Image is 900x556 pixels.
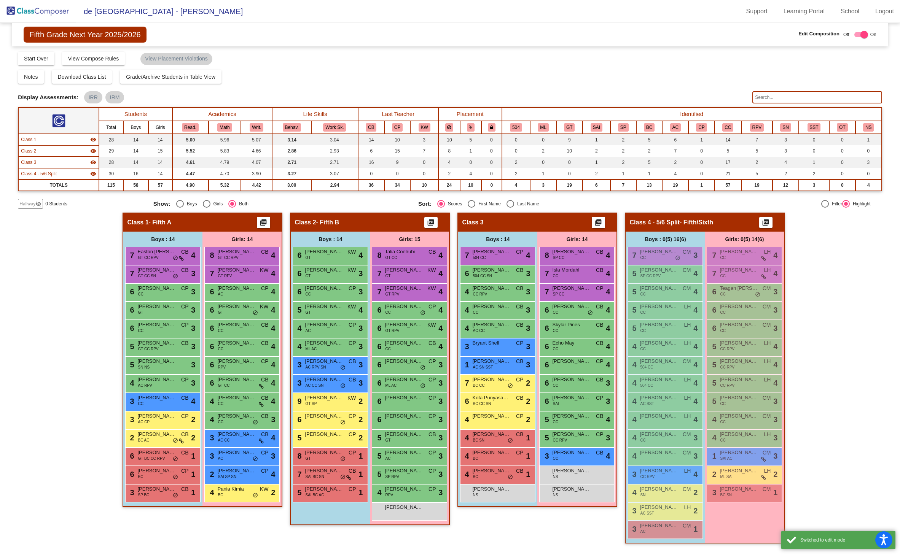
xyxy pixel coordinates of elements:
td: 10 [410,180,438,191]
button: SN [780,123,791,132]
th: Total [99,121,123,134]
button: Notes [18,70,44,84]
td: 4 [438,157,460,168]
td: 2 [502,168,530,180]
span: 4 [606,249,610,261]
td: 2.93 [311,145,358,157]
span: Hallway [19,200,35,207]
td: 4 [502,180,530,191]
td: 0 [556,168,583,180]
div: Girls: 14 [537,232,616,247]
button: View Compose Rules [62,52,125,65]
div: Girls: 15 [370,232,449,247]
td: 19 [556,180,583,191]
span: Start Over [24,56,48,62]
button: Math [217,123,232,132]
td: 29 [99,145,123,157]
td: 1 [583,157,610,168]
td: 0 [688,157,715,168]
th: Girls [148,121,172,134]
span: 7 [710,251,716,259]
td: 0 [688,145,715,157]
td: 24 [438,180,460,191]
td: Hidden teacher - Fifth/Sixth [18,168,99,180]
td: 4.47 [172,168,209,180]
span: KW [347,248,356,256]
td: 0 [799,145,829,157]
span: LH [764,248,771,256]
td: 4.79 [209,157,241,168]
span: 8 [208,251,214,259]
button: KW [419,123,430,132]
td: 7 [662,145,688,157]
th: Kelly Wheeler [410,121,438,134]
button: SAI [591,123,602,132]
th: Specialized Academic Instruction- IEP [583,121,610,134]
td: 5 [741,145,773,157]
span: On [870,31,876,38]
td: 21 [715,168,741,180]
th: New to de Portola [855,121,882,134]
span: Download Class List [58,74,106,80]
span: 7 [630,251,636,259]
td: 7 [741,134,773,145]
span: Grade/Archive Students in Table View [126,74,215,80]
mat-radio-group: Select an option [153,200,413,208]
span: [PERSON_NAME] [552,248,590,256]
span: Sort: [418,200,432,207]
td: 0 [829,180,855,191]
td: 7 [610,180,636,191]
th: Gifted and Talented [556,121,583,134]
button: Writ. [250,123,263,132]
span: View Compose Rules [68,56,119,62]
span: 4 [191,249,195,261]
td: 0 [530,134,556,145]
td: 58 [123,180,148,191]
span: 4 [526,249,530,261]
span: Class 4 - 5/6 Split [629,219,680,226]
button: Grade/Archive Students in Table View [120,70,221,84]
td: 2 [583,145,610,157]
td: 19 [662,180,688,191]
td: 0 [855,168,882,180]
span: 0 Students [45,200,67,207]
span: 3 [693,249,698,261]
th: Speech Services w/IEP [610,121,636,134]
td: 0 [410,168,438,180]
td: 6 [583,180,610,191]
td: 5.07 [241,134,272,145]
td: 3 [773,145,799,157]
span: CB [261,248,268,256]
td: 9 [384,157,411,168]
button: SST [808,123,821,132]
td: 2 [610,134,636,145]
td: 15 [148,145,172,157]
button: BC [644,123,655,132]
td: 0 [481,157,502,168]
button: Download Class List [52,70,112,84]
button: Work Sk. [323,123,346,132]
td: 14 [123,157,148,168]
td: 1 [636,168,663,180]
td: 0 [829,168,855,180]
th: Academic Concerns, but not in SpEd [662,121,688,134]
button: AC [670,123,681,132]
div: First Name [475,200,501,207]
button: Print Students Details [424,217,438,228]
span: [PERSON_NAME] [720,248,758,256]
a: Logout [869,5,900,17]
th: Boys [123,121,148,134]
button: Print Students Details [257,217,270,228]
span: Class 3 [462,219,483,226]
td: 2 [610,157,636,168]
th: Christina Bergamo [358,121,384,134]
td: 2.71 [272,157,311,168]
span: 8 [543,251,549,259]
span: Fifth Grade Next Year 2025/2026 [24,27,146,43]
td: 0 [502,145,530,157]
td: 57 [148,180,172,191]
td: 0 [829,157,855,168]
th: Keep with teacher [481,121,502,134]
mat-radio-group: Select an option [418,200,677,208]
span: Class 1 [21,136,36,143]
